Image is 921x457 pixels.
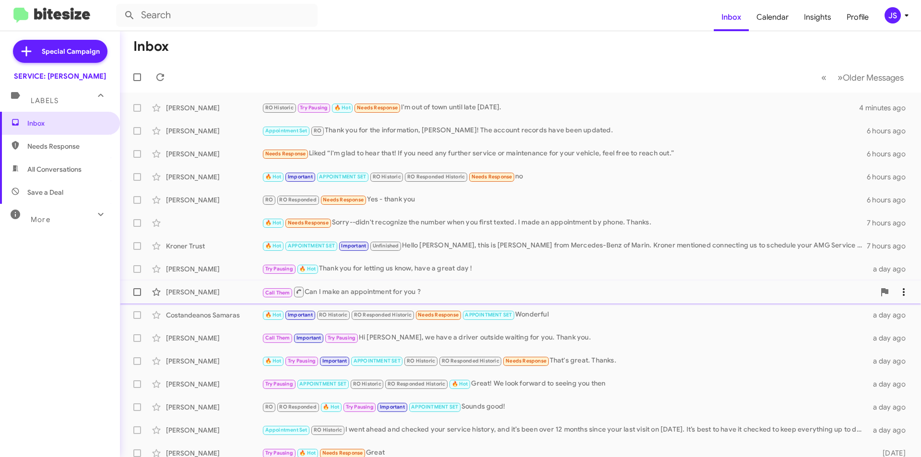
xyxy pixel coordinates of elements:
div: 7 hours ago [867,218,913,228]
span: 🔥 Hot [452,381,468,387]
div: [PERSON_NAME] [166,402,262,412]
span: Try Pausing [288,358,316,364]
div: a day ago [867,425,913,435]
span: 🔥 Hot [265,220,282,226]
span: Important [341,243,366,249]
a: Calendar [749,3,796,31]
div: Yes - thank you [262,194,867,205]
span: Needs Response [357,105,398,111]
span: RO [265,404,273,410]
span: RO Responded [279,404,316,410]
span: 🔥 Hot [265,174,282,180]
div: a day ago [867,402,913,412]
span: Try Pausing [328,335,355,341]
a: Inbox [714,3,749,31]
div: no [262,171,867,182]
span: Try Pausing [265,381,293,387]
span: Needs Response [472,174,512,180]
div: [PERSON_NAME] [166,195,262,205]
div: Costandeanos Samaras [166,310,262,320]
span: 🔥 Hot [265,312,282,318]
nav: Page navigation example [816,68,909,87]
span: RO Historic [319,312,347,318]
div: JS [885,7,901,23]
div: Thank you for letting us know, have a great day ! [262,263,867,274]
div: Can I make an appointment for you ? [262,286,875,298]
span: 🔥 Hot [334,105,351,111]
span: Needs Response [323,197,364,203]
span: Labels [31,96,59,105]
div: Great! We look forward to seeing you then [262,378,867,389]
span: Important [380,404,405,410]
span: RO Responded Historic [354,312,412,318]
span: RO Responded [279,197,316,203]
div: [PERSON_NAME] [166,103,262,113]
div: a day ago [867,310,913,320]
span: RO Historic [373,174,401,180]
div: Hello [PERSON_NAME], this is [PERSON_NAME] from Mercedes-Benz of Marin. Kroner mentioned connecti... [262,240,867,251]
div: [PERSON_NAME] [166,149,262,159]
div: [PERSON_NAME] [166,126,262,136]
button: Next [832,68,909,87]
div: Wonderful [262,309,867,320]
span: Try Pausing [265,266,293,272]
div: [PERSON_NAME] [166,356,262,366]
a: Insights [796,3,839,31]
span: APPOINTMENT SET [288,243,335,249]
div: a day ago [867,356,913,366]
span: RO [265,197,273,203]
div: That's great. Thanks. [262,355,867,366]
span: Save a Deal [27,187,63,197]
div: Kroner Trust [166,241,262,251]
span: Call Them [265,335,290,341]
span: « [821,71,827,83]
div: 6 hours ago [867,149,913,159]
span: RO Historic [314,427,342,433]
span: Try Pausing [300,105,328,111]
span: APPOINTMENT SET [354,358,401,364]
span: Unfinished [373,243,399,249]
div: 6 hours ago [867,195,913,205]
button: Previous [815,68,832,87]
h1: Inbox [133,39,169,54]
span: Profile [839,3,876,31]
span: 🔥 Hot [323,404,339,410]
span: RO Historic [353,381,381,387]
span: RO [314,128,321,134]
span: All Conversations [27,164,82,174]
a: Special Campaign [13,40,107,63]
span: Try Pausing [346,404,374,410]
div: a day ago [867,264,913,274]
span: APPOINTMENT SET [319,174,366,180]
span: RO Historic [265,105,294,111]
span: Call Them [265,290,290,296]
span: Older Messages [843,72,904,83]
span: RO Responded Historic [407,174,465,180]
input: Search [116,4,318,27]
span: Needs Response [27,141,109,151]
span: APPOINTMENT SET [299,381,346,387]
span: 🔥 Hot [299,266,316,272]
span: RO Responded Historic [388,381,445,387]
div: Sounds good! [262,401,867,412]
span: Important [322,358,347,364]
span: RO Historic [407,358,435,364]
div: 6 hours ago [867,172,913,182]
div: Sorry--didn't recognize the number when you first texted. I made an appointment by phone. Thanks. [262,217,867,228]
div: 4 minutes ago [859,103,913,113]
div: [PERSON_NAME] [166,333,262,343]
div: [PERSON_NAME] [166,287,262,297]
span: Needs Response [265,151,306,157]
span: 🔥 Hot [265,358,282,364]
span: Important [288,174,313,180]
div: a day ago [867,333,913,343]
span: Important [288,312,313,318]
div: [PERSON_NAME] [166,425,262,435]
span: Inbox [27,118,109,128]
span: » [838,71,843,83]
span: APPOINTMENT SET [411,404,458,410]
span: RO Responded Historic [442,358,499,364]
span: More [31,215,50,224]
span: Needs Response [322,450,363,456]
